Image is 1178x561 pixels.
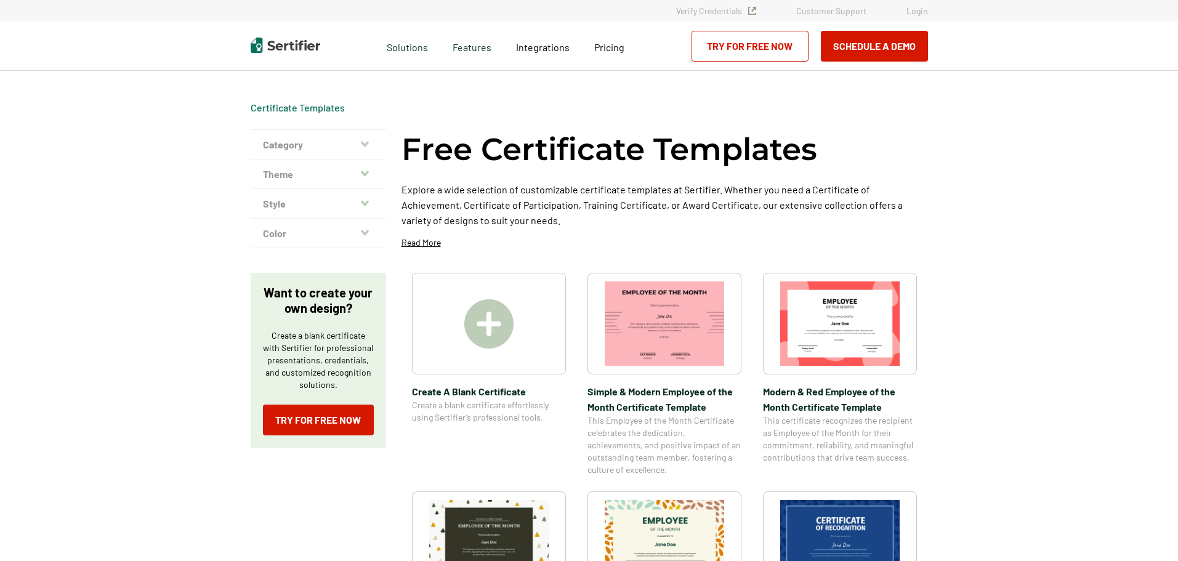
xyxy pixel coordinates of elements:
[401,129,817,169] h1: Free Certificate Templates
[401,236,441,249] p: Read More
[251,102,345,113] a: Certificate Templates
[251,102,345,114] span: Certificate Templates
[412,399,566,424] span: Create a blank certificate effortlessly using Sertifier’s professional tools.
[387,38,428,54] span: Solutions
[464,299,514,349] img: Create A Blank Certificate
[587,414,741,476] span: This Employee of the Month Certificate celebrates the dedication, achievements, and positive impa...
[594,41,624,53] span: Pricing
[412,384,566,399] span: Create A Blank Certificate
[692,31,809,62] a: Try for Free Now
[401,182,928,228] p: Explore a wide selection of customizable certificate templates at Sertifier. Whether you need a C...
[763,414,917,464] span: This certificate recognizes the recipient as Employee of the Month for their commitment, reliabil...
[763,273,917,476] a: Modern & Red Employee of the Month Certificate TemplateModern & Red Employee of the Month Certifi...
[516,41,570,53] span: Integrations
[748,7,756,15] img: Verified
[251,189,386,219] button: Style
[251,102,345,114] div: Breadcrumb
[605,281,724,366] img: Simple & Modern Employee of the Month Certificate Template
[263,329,374,391] p: Create a blank certificate with Sertifier for professional presentations, credentials, and custom...
[251,159,386,189] button: Theme
[453,38,491,54] span: Features
[251,219,386,248] button: Color
[906,6,928,16] a: Login
[516,38,570,54] a: Integrations
[780,281,900,366] img: Modern & Red Employee of the Month Certificate Template
[587,384,741,414] span: Simple & Modern Employee of the Month Certificate Template
[676,6,756,16] a: Verify Credentials
[251,130,386,159] button: Category
[587,273,741,476] a: Simple & Modern Employee of the Month Certificate TemplateSimple & Modern Employee of the Month C...
[594,38,624,54] a: Pricing
[763,384,917,414] span: Modern & Red Employee of the Month Certificate Template
[796,6,866,16] a: Customer Support
[263,405,374,435] a: Try for Free Now
[263,285,374,316] p: Want to create your own design?
[251,38,320,53] img: Sertifier | Digital Credentialing Platform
